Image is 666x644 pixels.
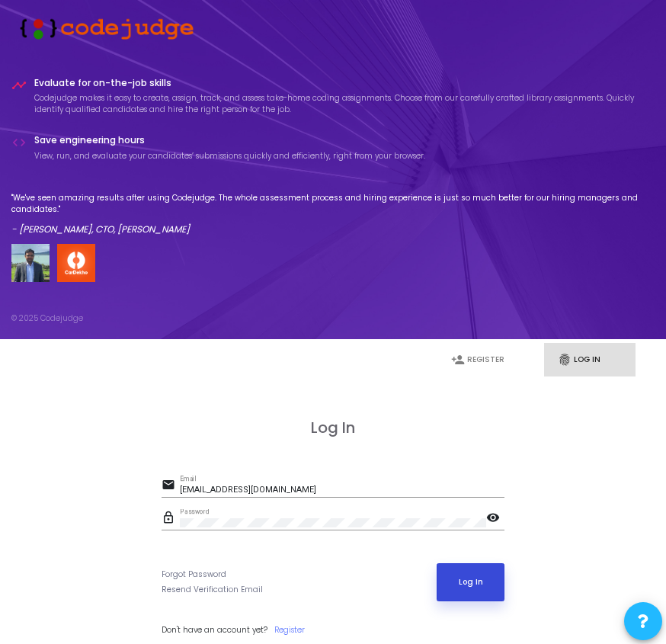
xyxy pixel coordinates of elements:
[162,510,180,528] mat-icon: lock_outline
[162,418,504,437] h3: Log In
[437,343,529,376] a: person_addRegister
[162,477,180,495] mat-icon: email
[34,92,655,115] p: Codejudge makes it easy to create, assign, track, and assess take-home coding assignments. Choose...
[486,510,504,528] mat-icon: visibility
[558,353,572,367] i: fingerprint
[34,78,655,88] h4: Evaluate for on-the-job skills
[274,624,305,636] a: Register
[451,353,465,367] i: person_add
[437,563,504,601] button: Log In
[180,485,504,495] input: Email
[11,244,50,282] img: user image
[11,312,83,324] div: © 2025 Codejudge
[11,78,27,93] i: timeline
[162,584,263,595] a: Resend Verification Email
[34,135,425,146] h4: Save engineering hours
[162,624,267,636] span: Don't have an account yet?
[162,569,226,580] a: Forgot Password
[544,343,636,376] a: fingerprintLog In
[11,192,655,215] p: "We've seen amazing results after using Codejudge. The whole assessment process and hiring experi...
[57,244,95,282] img: company-logo
[34,150,425,162] p: View, run, and evaluate your candidates’ submissions quickly and efficiently, right from your bro...
[11,135,27,150] i: code
[11,223,190,235] em: - [PERSON_NAME], CTO, [PERSON_NAME]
